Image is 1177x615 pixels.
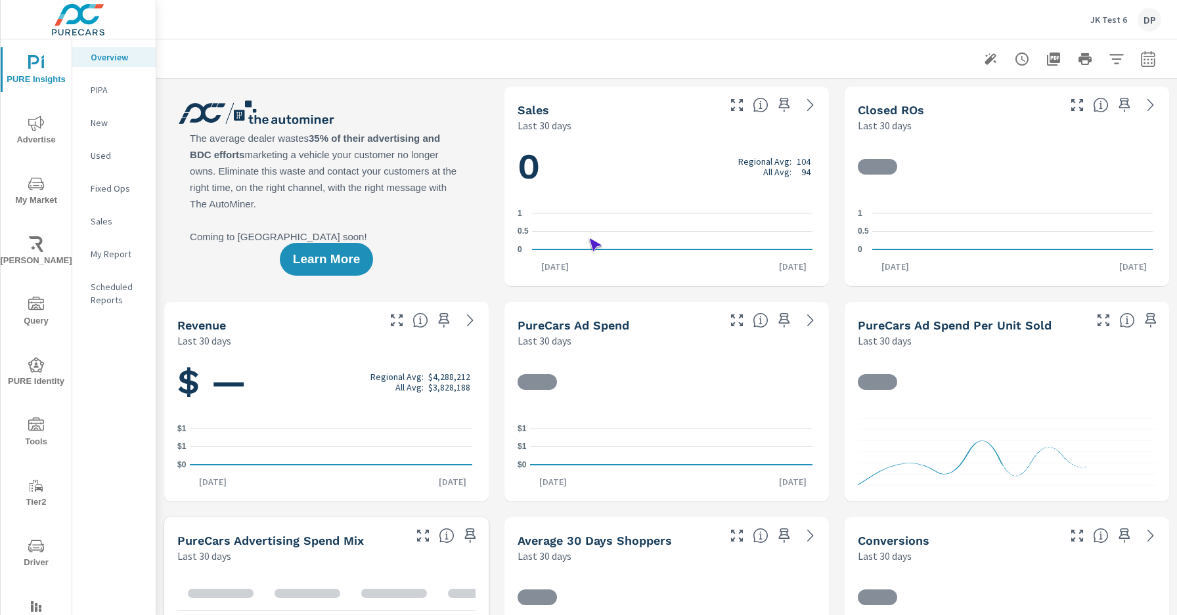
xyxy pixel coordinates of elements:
[72,47,156,67] div: Overview
[774,525,795,546] span: Save this to your personalized report
[858,534,929,547] h5: Conversions
[858,227,869,236] text: 0.5
[797,156,811,167] p: 104
[770,475,816,488] p: [DATE]
[72,244,156,264] div: My Report
[753,528,768,543] span: A rolling 30 day total of daily Shoppers on the dealership website, averaged over the selected da...
[858,209,862,218] text: 1
[726,525,747,546] button: Make Fullscreen
[395,382,424,392] p: All Avg:
[1140,95,1161,116] a: See more details in report
[72,211,156,231] div: Sales
[177,333,231,349] p: Last 30 days
[858,117,912,133] p: Last 30 days
[518,318,629,332] h5: PureCars Ad Spend
[1110,260,1156,273] p: [DATE]
[753,97,768,113] span: Number of vehicles sold by the dealership over the selected date range. [Source: This data is sou...
[518,245,522,254] text: 0
[91,247,145,261] p: My Report
[858,333,912,349] p: Last 30 days
[412,525,433,546] button: Make Fullscreen
[177,360,476,404] h1: $ —
[1114,95,1135,116] span: Save this to your personalized report
[177,318,226,332] h5: Revenue
[5,116,68,148] span: Advertise
[91,116,145,129] p: New
[518,227,529,236] text: 0.5
[1040,46,1067,72] button: "Export Report to PDF"
[91,215,145,228] p: Sales
[518,209,522,218] text: 1
[800,525,821,546] a: See more details in report
[91,83,145,96] p: PIPA
[858,103,924,117] h5: Closed ROs
[5,538,68,570] span: Driver
[72,113,156,133] div: New
[433,310,455,331] span: Save this to your personalized report
[753,312,768,328] span: Total cost of media for all PureCars channels for the selected dealership group over the selected...
[428,371,470,382] p: $4,288,212
[858,245,862,254] text: 0
[530,475,576,488] p: [DATE]
[518,460,527,469] text: $0
[91,182,145,195] p: Fixed Ops
[518,333,571,349] p: Last 30 days
[5,297,68,329] span: Query
[72,179,156,198] div: Fixed Ops
[1072,46,1098,72] button: Print Report
[460,310,481,331] a: See more details in report
[763,167,791,177] p: All Avg:
[5,55,68,87] span: PURE Insights
[293,253,360,265] span: Learn More
[1119,312,1135,328] span: Average cost of advertising per each vehicle sold at the dealer over the selected date range. The...
[177,460,187,469] text: $0
[518,548,571,564] p: Last 30 days
[1093,97,1109,113] span: Number of Repair Orders Closed by the selected dealership group over the selected time range. [So...
[370,371,424,382] p: Regional Avg:
[190,475,236,488] p: [DATE]
[1067,525,1088,546] button: Make Fullscreen
[177,534,364,547] h5: PureCars Advertising Spend Mix
[430,475,476,488] p: [DATE]
[518,534,672,547] h5: Average 30 Days Shoppers
[518,424,527,433] text: $1
[1067,95,1088,116] button: Make Fullscreen
[428,382,470,392] p: $3,828,188
[1093,528,1109,543] span: The number of dealer-specified goals completed by a visitor. [Source: This data is provided by th...
[800,95,821,116] a: See more details in report
[726,95,747,116] button: Make Fullscreen
[738,156,791,167] p: Regional Avg:
[386,310,407,331] button: Make Fullscreen
[412,312,428,328] span: Total sales revenue over the selected date range. [Source: This data is sourced from the dealer’s...
[5,478,68,510] span: Tier2
[1103,46,1130,72] button: Apply Filters
[801,167,811,177] p: 94
[872,260,918,273] p: [DATE]
[72,80,156,100] div: PIPA
[91,51,145,64] p: Overview
[1135,46,1161,72] button: Select Date Range
[177,442,187,452] text: $1
[177,548,231,564] p: Last 30 days
[91,280,145,307] p: Scheduled Reports
[1140,525,1161,546] a: See more details in report
[532,260,578,273] p: [DATE]
[1093,310,1114,331] button: Make Fullscreen
[800,310,821,331] a: See more details in report
[1114,525,1135,546] span: Save this to your personalized report
[774,95,795,116] span: Save this to your personalized report
[1140,310,1161,331] span: Save this to your personalized report
[5,236,68,268] span: [PERSON_NAME]
[977,46,1004,72] button: Generate Summary
[1138,8,1161,32] div: DP
[858,548,912,564] p: Last 30 days
[91,149,145,162] p: Used
[726,310,747,331] button: Make Fullscreen
[177,424,187,433] text: $1
[858,318,1052,332] h5: PureCars Ad Spend Per Unit Sold
[460,525,481,546] span: Save this to your personalized report
[518,442,527,452] text: $1
[518,117,571,133] p: Last 30 days
[5,176,68,208] span: My Market
[5,417,68,450] span: Tools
